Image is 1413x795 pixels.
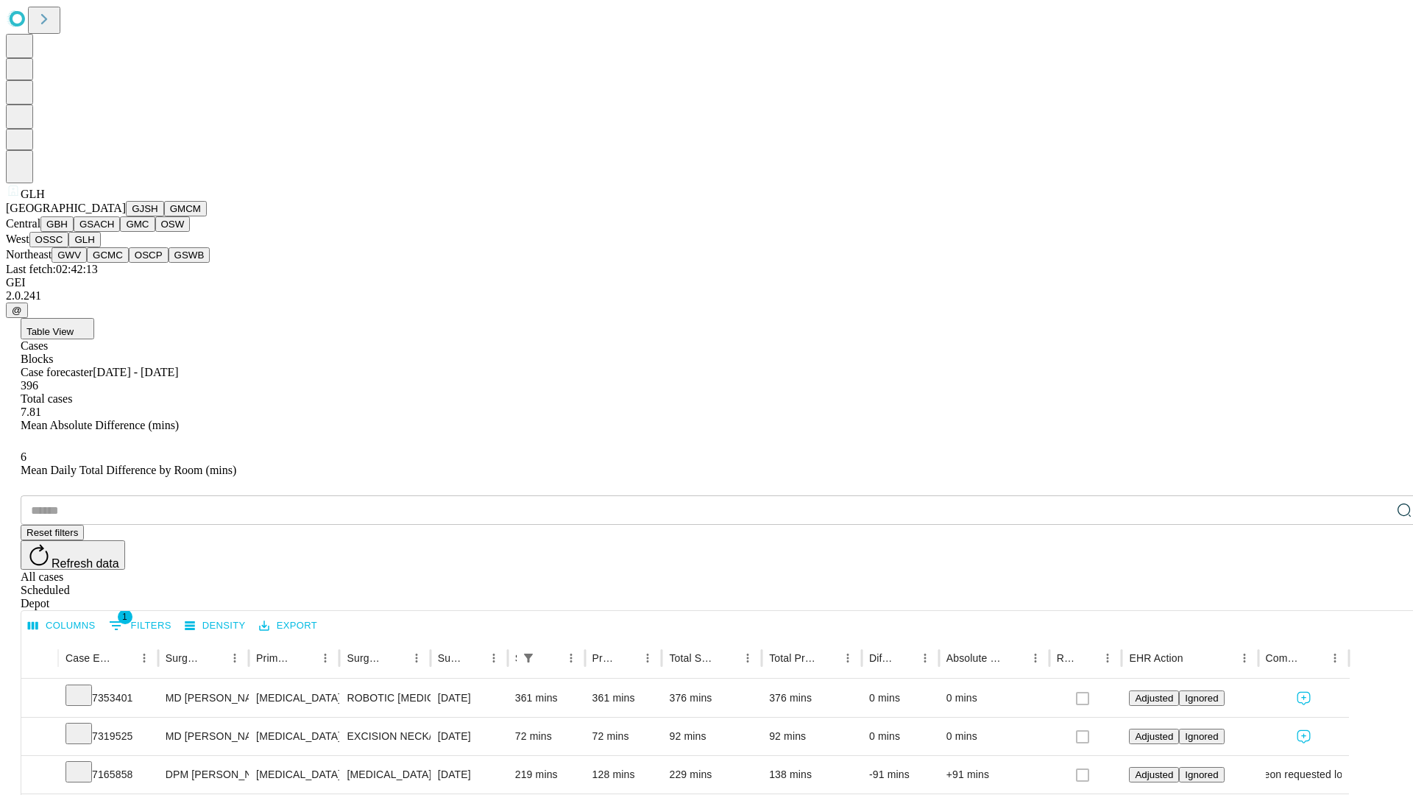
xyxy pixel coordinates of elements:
span: GLH [21,188,45,200]
div: Absolute Difference [946,652,1003,664]
div: EHR Action [1129,652,1183,664]
span: 396 [21,379,38,392]
button: GWV [52,247,87,263]
button: Select columns [24,615,99,637]
button: Export [255,615,321,637]
div: Comments [1266,652,1303,664]
button: Menu [561,648,581,668]
div: Resolved in EHR [1057,652,1076,664]
div: 72 mins [592,718,655,755]
button: Menu [224,648,245,668]
button: Sort [617,648,637,668]
span: 6 [21,451,26,463]
span: @ [12,305,22,316]
div: 219 mins [515,756,578,794]
button: Show filters [518,648,539,668]
div: [MEDICAL_DATA] [256,756,332,794]
div: 0 mins [946,718,1042,755]
button: GMC [120,216,155,232]
span: Adjusted [1135,693,1173,704]
button: Menu [737,648,758,668]
div: 7319525 [65,718,151,755]
span: Total cases [21,392,72,405]
button: Menu [134,648,155,668]
button: Menu [637,648,658,668]
span: [GEOGRAPHIC_DATA] [6,202,126,214]
button: Show filters [105,614,175,637]
button: Menu [837,648,858,668]
div: ROBOTIC [MEDICAL_DATA] [MEDICAL_DATA] REPAIR WO/ MESH [347,679,422,717]
button: Expand [29,686,51,712]
button: Sort [294,648,315,668]
span: Reset filters [26,527,78,538]
button: Sort [540,648,561,668]
div: 138 mins [769,756,854,794]
div: surgeon requested longer [1266,756,1342,794]
button: Table View [21,318,94,339]
div: 92 mins [769,718,854,755]
span: [DATE] - [DATE] [93,366,178,378]
div: 376 mins [769,679,854,717]
div: MD [PERSON_NAME] [PERSON_NAME] [166,718,241,755]
div: 0 mins [869,718,932,755]
div: 376 mins [669,679,754,717]
button: Sort [1304,648,1325,668]
div: 0 mins [869,679,932,717]
div: 0 mins [946,679,1042,717]
div: 7165858 [65,756,151,794]
div: [DATE] [438,679,500,717]
button: Adjusted [1129,729,1179,744]
div: Surgery Date [438,652,461,664]
span: Adjusted [1135,731,1173,742]
div: -91 mins [869,756,932,794]
div: [MEDICAL_DATA] [256,718,332,755]
button: Ignored [1179,690,1224,706]
div: [MEDICAL_DATA] [256,679,332,717]
div: MD [PERSON_NAME] [PERSON_NAME] [166,679,241,717]
button: Adjusted [1129,690,1179,706]
button: GLH [68,232,100,247]
span: Refresh data [52,557,119,570]
button: OSCP [129,247,169,263]
span: 1 [118,609,132,624]
button: Adjusted [1129,767,1179,782]
span: 7.81 [21,406,41,418]
div: Difference [869,652,893,664]
span: Northeast [6,248,52,261]
button: Reset filters [21,525,84,540]
div: Total Scheduled Duration [669,652,715,664]
div: Surgery Name [347,652,383,664]
div: Surgeon Name [166,652,202,664]
button: Menu [484,648,504,668]
span: Ignored [1185,693,1218,704]
div: [MEDICAL_DATA] RECESSION [347,756,422,794]
button: Sort [204,648,224,668]
div: EXCISION NECK/CHEST SUBQ TUMOR, 3 CM OR MORE [347,718,422,755]
div: DPM [PERSON_NAME] [PERSON_NAME] [166,756,241,794]
span: surgeon requested longer [1244,756,1364,794]
button: Sort [386,648,406,668]
button: Menu [406,648,427,668]
span: Case forecaster [21,366,93,378]
button: Sort [894,648,915,668]
button: Sort [1005,648,1025,668]
button: GMCM [164,201,207,216]
button: OSW [155,216,191,232]
span: Ignored [1185,731,1218,742]
span: Table View [26,326,74,337]
button: Ignored [1179,767,1224,782]
button: Density [181,615,249,637]
div: 1 active filter [518,648,539,668]
button: Sort [463,648,484,668]
button: Refresh data [21,540,125,570]
button: Menu [1325,648,1345,668]
button: Sort [113,648,134,668]
span: Central [6,217,40,230]
button: Menu [1234,648,1255,668]
div: 229 mins [669,756,754,794]
span: Mean Daily Total Difference by Room (mins) [21,464,236,476]
div: Predicted In Room Duration [592,652,616,664]
span: Mean Absolute Difference (mins) [21,419,179,431]
div: [DATE] [438,756,500,794]
div: 128 mins [592,756,655,794]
